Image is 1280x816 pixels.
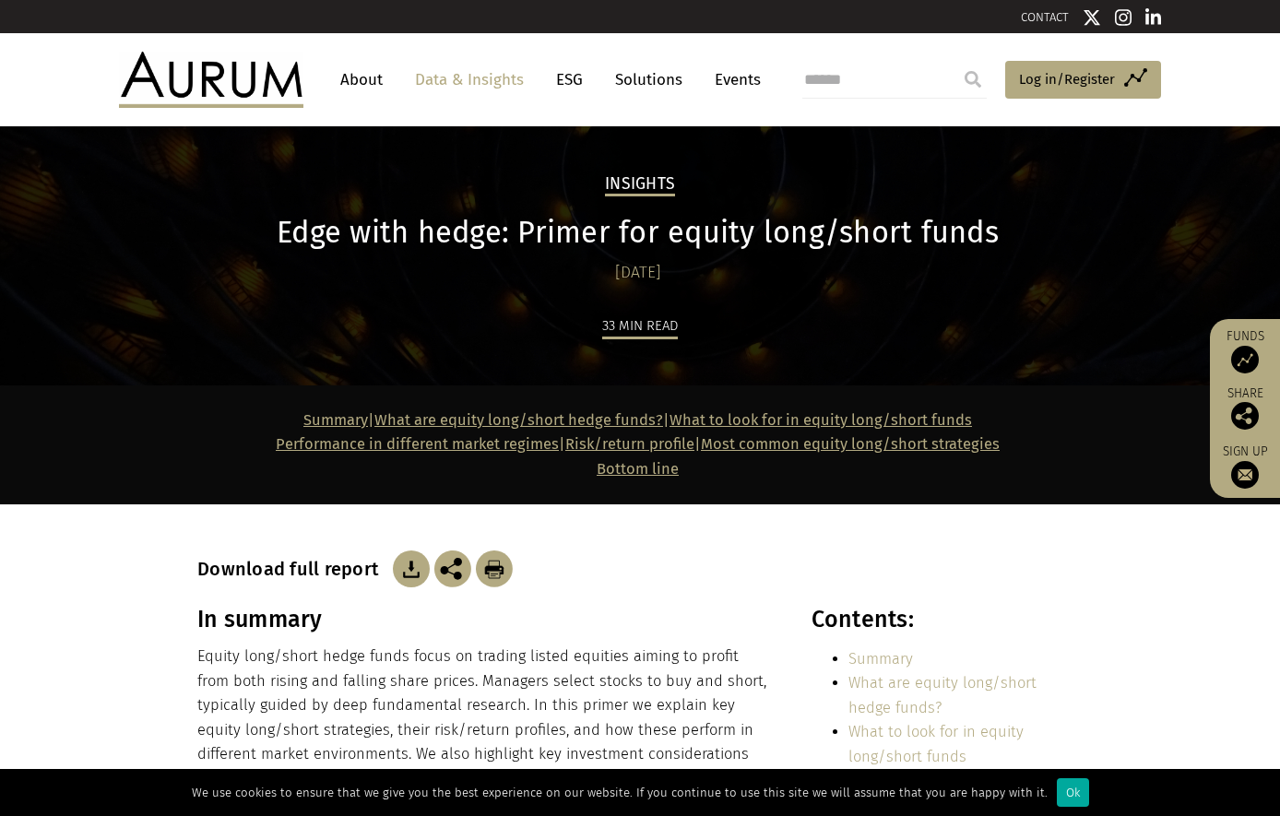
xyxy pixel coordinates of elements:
[606,63,692,97] a: Solutions
[848,650,913,668] a: Summary
[602,314,678,339] div: 33 min read
[197,645,771,790] p: Equity long/short hedge funds focus on trading listed equities aiming to profit from both rising ...
[303,411,368,429] a: Summary
[1219,328,1271,373] a: Funds
[476,550,513,587] img: Download Article
[197,606,771,633] h3: In summary
[331,63,392,97] a: About
[1005,61,1161,100] a: Log in/Register
[393,550,430,587] img: Download Article
[1219,443,1271,489] a: Sign up
[701,435,1000,453] a: Most common equity long/short strategies
[406,63,533,97] a: Data & Insights
[597,460,679,478] a: Bottom line
[1057,778,1089,807] div: Ok
[1231,402,1259,430] img: Share this post
[547,63,592,97] a: ESG
[197,215,1078,251] h1: Edge with hedge: Primer for equity long/short funds
[434,550,471,587] img: Share this post
[374,411,663,429] a: What are equity long/short hedge funds?
[812,606,1078,633] h3: Contents:
[1019,68,1115,90] span: Log in/Register
[1145,8,1162,27] img: Linkedin icon
[670,411,972,429] a: What to look for in equity long/short funds
[1083,8,1101,27] img: Twitter icon
[565,435,694,453] a: Risk/return profile
[954,61,991,98] input: Submit
[1231,461,1259,489] img: Sign up to our newsletter
[848,674,1037,715] a: What are equity long/short hedge funds?
[1115,8,1132,27] img: Instagram icon
[276,411,1000,478] strong: | | | |
[1219,387,1271,430] div: Share
[705,63,761,97] a: Events
[276,435,559,453] a: Performance in different market regimes
[197,558,388,580] h3: Download full report
[605,174,675,196] h2: Insights
[119,52,303,107] img: Aurum
[848,723,1024,764] a: What to look for in equity long/short funds
[197,260,1078,286] div: [DATE]
[1231,346,1259,373] img: Access Funds
[1021,10,1069,24] a: CONTACT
